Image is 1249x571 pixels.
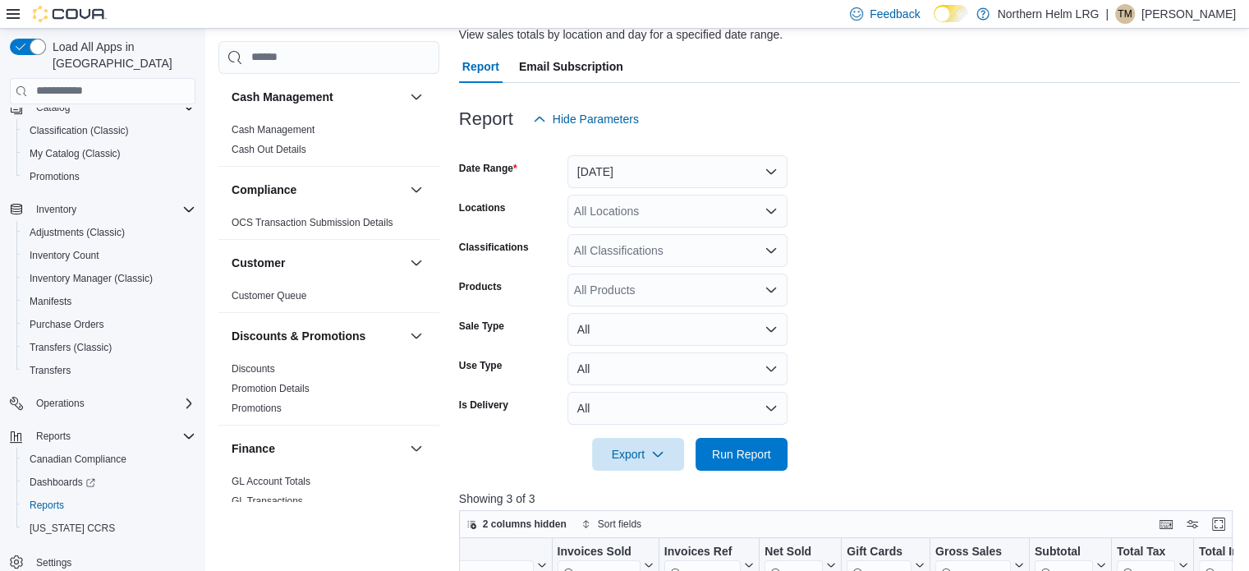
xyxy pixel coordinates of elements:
[1141,4,1236,24] p: [PERSON_NAME]
[232,143,306,156] span: Cash Out Details
[575,514,648,534] button: Sort fields
[232,182,403,198] button: Compliance
[592,438,684,471] button: Export
[232,363,275,375] a: Discounts
[460,514,573,534] button: 2 columns hidden
[30,341,112,354] span: Transfers (Classic)
[30,124,129,137] span: Classification (Classic)
[870,6,920,22] span: Feedback
[23,292,78,311] a: Manifests
[459,162,517,175] label: Date Range
[218,213,439,239] div: Compliance
[23,269,195,288] span: Inventory Manager (Classic)
[30,499,64,512] span: Reports
[232,402,282,415] span: Promotions
[765,244,778,257] button: Open list of options
[30,394,91,413] button: Operations
[232,476,310,487] a: GL Account Totals
[30,522,115,535] span: [US_STATE] CCRS
[23,167,86,186] a: Promotions
[1118,4,1132,24] span: TM
[232,328,365,344] h3: Discounts & Promotions
[23,315,195,334] span: Purchase Orders
[23,246,195,265] span: Inventory Count
[30,98,195,117] span: Catalog
[23,518,195,538] span: Washington CCRS
[598,518,641,531] span: Sort fields
[232,403,282,414] a: Promotions
[16,244,202,267] button: Inventory Count
[232,495,303,507] a: GL Transactions
[36,430,71,443] span: Reports
[218,472,439,518] div: Finance
[46,39,195,71] span: Load All Apps in [GEOGRAPHIC_DATA]
[232,124,315,136] a: Cash Management
[406,87,426,107] button: Cash Management
[998,4,1100,24] p: Northern Helm LRG
[712,446,771,463] span: Run Report
[526,103,645,136] button: Hide Parameters
[232,290,306,302] a: Customer Queue
[23,167,195,186] span: Promotions
[232,382,310,395] span: Promotion Details
[16,165,202,188] button: Promotions
[232,89,333,105] h3: Cash Management
[16,221,202,244] button: Adjustments (Classic)
[23,338,118,357] a: Transfers (Classic)
[30,226,125,239] span: Adjustments (Classic)
[23,315,111,334] a: Purchase Orders
[16,517,202,540] button: [US_STATE] CCRS
[23,518,122,538] a: [US_STATE] CCRS
[519,50,623,83] span: Email Subscription
[406,326,426,346] button: Discounts & Promotions
[232,440,403,457] button: Finance
[1035,544,1093,559] div: Subtotal
[16,471,202,494] a: Dashboards
[765,283,778,297] button: Open list of options
[232,362,275,375] span: Discounts
[36,203,76,216] span: Inventory
[664,544,741,559] div: Invoices Ref
[23,292,195,311] span: Manifests
[30,426,77,446] button: Reports
[16,313,202,336] button: Purchase Orders
[16,119,202,142] button: Classification (Classic)
[1182,514,1202,534] button: Display options
[1105,4,1109,24] p: |
[3,425,202,448] button: Reports
[232,89,403,105] button: Cash Management
[459,26,783,44] div: View sales totals by location and day for a specified date range.
[23,144,195,163] span: My Catalog (Classic)
[30,147,121,160] span: My Catalog (Classic)
[459,280,502,293] label: Products
[30,272,153,285] span: Inventory Manager (Classic)
[232,216,393,229] span: OCS Transaction Submission Details
[30,453,126,466] span: Canadian Compliance
[3,392,202,415] button: Operations
[847,544,911,559] div: Gift Cards
[3,96,202,119] button: Catalog
[23,144,127,163] a: My Catalog (Classic)
[23,472,195,492] span: Dashboards
[30,318,104,331] span: Purchase Orders
[459,490,1241,507] p: Showing 3 of 3
[30,295,71,308] span: Manifests
[23,472,102,492] a: Dashboards
[218,359,439,425] div: Discounts & Promotions
[1156,514,1176,534] button: Keyboard shortcuts
[232,144,306,155] a: Cash Out Details
[30,394,195,413] span: Operations
[36,101,70,114] span: Catalog
[232,383,310,394] a: Promotion Details
[23,495,71,515] a: Reports
[30,200,195,219] span: Inventory
[16,359,202,382] button: Transfers
[16,267,202,290] button: Inventory Manager (Classic)
[459,320,504,333] label: Sale Type
[567,155,788,188] button: [DATE]
[462,50,499,83] span: Report
[16,448,202,471] button: Canadian Compliance
[765,544,823,559] div: Net Sold
[434,544,533,559] div: Date
[232,440,275,457] h3: Finance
